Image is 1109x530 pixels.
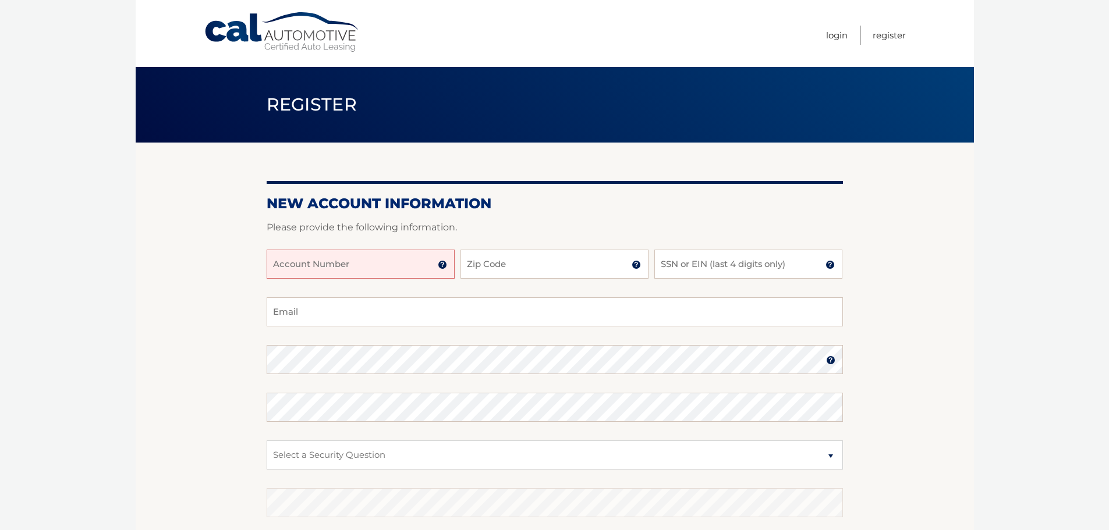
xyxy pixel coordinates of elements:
a: Register [873,26,906,45]
img: tooltip.svg [826,355,835,365]
a: Login [826,26,848,45]
input: Account Number [267,250,455,279]
input: SSN or EIN (last 4 digits only) [654,250,842,279]
img: tooltip.svg [632,260,641,269]
h2: New Account Information [267,195,843,212]
input: Email [267,297,843,326]
img: tooltip.svg [438,260,447,269]
p: Please provide the following information. [267,219,843,236]
img: tooltip.svg [825,260,835,269]
span: Register [267,94,357,115]
input: Zip Code [460,250,649,279]
a: Cal Automotive [204,12,361,53]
